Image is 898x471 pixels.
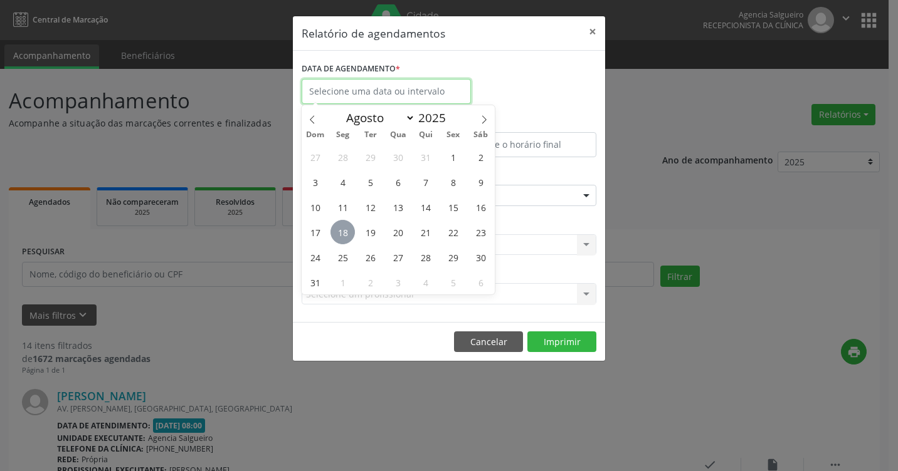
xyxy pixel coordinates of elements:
button: Cancelar [454,331,523,353]
input: Selecione uma data ou intervalo [302,79,471,104]
span: Agosto 1, 2025 [441,145,465,169]
span: Agosto 19, 2025 [358,220,383,244]
span: Setembro 1, 2025 [330,270,355,294]
h5: Relatório de agendamentos [302,25,445,41]
span: Agosto 29, 2025 [441,245,465,269]
span: Setembro 2, 2025 [358,270,383,294]
span: Agosto 13, 2025 [386,195,410,219]
span: Agosto 15, 2025 [441,195,465,219]
span: Julho 29, 2025 [358,145,383,169]
label: DATA DE AGENDAMENTO [302,60,400,79]
span: Agosto 5, 2025 [358,170,383,194]
span: Julho 30, 2025 [386,145,410,169]
span: Agosto 8, 2025 [441,170,465,194]
span: Sex [440,131,467,139]
span: Agosto 2, 2025 [468,145,493,169]
span: Agosto 20, 2025 [386,220,410,244]
span: Agosto 28, 2025 [413,245,438,269]
span: Agosto 4, 2025 [330,170,355,194]
span: Julho 28, 2025 [330,145,355,169]
span: Julho 27, 2025 [303,145,327,169]
span: Agosto 21, 2025 [413,220,438,244]
span: Agosto 24, 2025 [303,245,327,269]
span: Agosto 18, 2025 [330,220,355,244]
input: Year [415,110,457,126]
span: Agosto 12, 2025 [358,195,383,219]
span: Agosto 31, 2025 [303,270,327,294]
input: Selecione o horário final [452,132,596,157]
select: Month [340,109,415,127]
span: Agosto 23, 2025 [468,220,493,244]
span: Julho 31, 2025 [413,145,438,169]
span: Agosto 25, 2025 [330,245,355,269]
span: Agosto 30, 2025 [468,245,493,269]
span: Agosto 26, 2025 [358,245,383,269]
span: Agosto 14, 2025 [413,195,438,219]
span: Qua [384,131,412,139]
label: ATÉ [452,113,596,132]
span: Agosto 3, 2025 [303,170,327,194]
span: Setembro 3, 2025 [386,270,410,294]
span: Setembro 4, 2025 [413,270,438,294]
span: Ter [357,131,384,139]
span: Agosto 6, 2025 [386,170,410,194]
span: Qui [412,131,440,139]
button: Close [580,16,605,47]
span: Agosto 22, 2025 [441,220,465,244]
span: Dom [302,131,329,139]
span: Agosto 9, 2025 [468,170,493,194]
span: Agosto 17, 2025 [303,220,327,244]
span: Agosto 27, 2025 [386,245,410,269]
span: Agosto 7, 2025 [413,170,438,194]
span: Setembro 5, 2025 [441,270,465,294]
span: Agosto 11, 2025 [330,195,355,219]
span: Agosto 16, 2025 [468,195,493,219]
span: Agosto 10, 2025 [303,195,327,219]
span: Sáb [467,131,495,139]
span: Setembro 6, 2025 [468,270,493,294]
button: Imprimir [527,331,596,353]
span: Seg [329,131,357,139]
